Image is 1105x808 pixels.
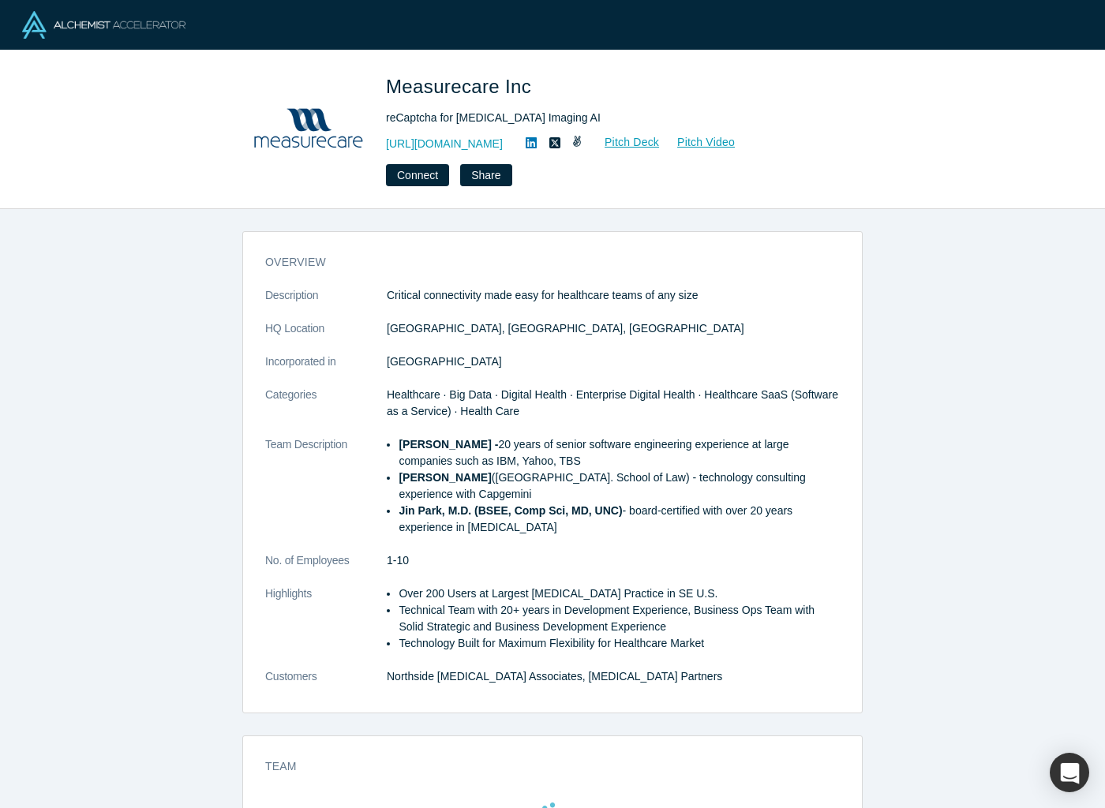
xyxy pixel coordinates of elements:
[387,353,840,370] dd: [GEOGRAPHIC_DATA]
[399,504,622,517] strong: Jin Park, M.D. (BSEE, Comp Sci, MD, UNC)
[265,585,387,668] dt: Highlights
[399,436,840,469] li: 20 years of senior software engineering experience at large companies such as IBM, Yahoo, TBS
[265,758,818,775] h3: Team
[265,254,818,271] h3: overview
[660,133,736,151] a: Pitch Video
[386,164,449,186] button: Connect
[265,320,387,353] dt: HQ Location
[399,602,840,635] li: Technical Team with 20+ years in Development Experience, Business Ops Team with Solid Strategic a...
[265,668,387,701] dt: Customers
[399,503,840,536] li: - board-certified with over 20 years experience in [MEDICAL_DATA]
[265,552,387,585] dt: No. of Employees
[399,635,840,652] li: Technology Built for Maximum Flexibility for Healthcare Market
[386,110,828,126] div: reCaptcha for [MEDICAL_DATA] Imaging AI
[399,585,840,602] li: Over 200 Users at Largest [MEDICAL_DATA] Practice in SE U.S.
[265,287,387,320] dt: Description
[399,471,491,484] strong: [PERSON_NAME]
[387,287,840,304] p: Critical connectivity made easy for healthcare teams of any size
[253,73,364,183] img: Measurecare Inc's Logo
[265,353,387,387] dt: Incorporated in
[399,438,498,451] strong: [PERSON_NAME] -
[387,320,840,337] dd: [GEOGRAPHIC_DATA], [GEOGRAPHIC_DATA], [GEOGRAPHIC_DATA]
[265,387,387,436] dt: Categories
[386,136,503,152] a: [URL][DOMAIN_NAME]
[460,164,511,186] button: Share
[399,469,840,503] li: ([GEOGRAPHIC_DATA]. School of Law) - technology consulting experience with Capgemini
[387,552,840,569] dd: 1-10
[587,133,660,151] a: Pitch Deck
[387,668,840,685] dd: Northside [MEDICAL_DATA] Associates, [MEDICAL_DATA] Partners
[387,388,838,417] span: Healthcare · Big Data · Digital Health · Enterprise Digital Health · Healthcare SaaS (Software as...
[22,11,185,39] img: Alchemist Logo
[265,436,387,552] dt: Team Description
[386,76,537,97] span: Measurecare Inc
